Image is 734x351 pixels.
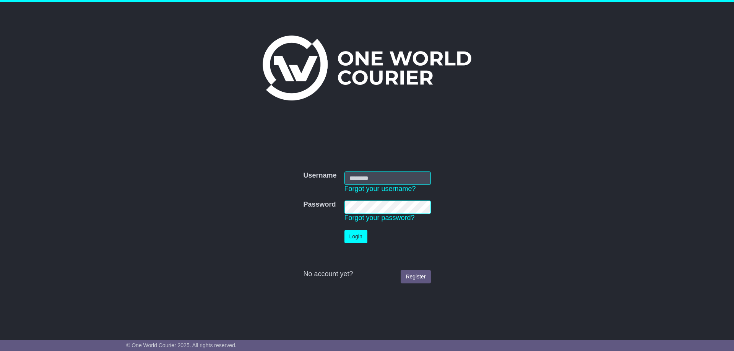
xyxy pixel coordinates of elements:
a: Forgot your password? [344,214,415,222]
button: Login [344,230,367,243]
a: Forgot your username? [344,185,416,192]
label: Username [303,171,336,180]
img: One World [263,36,471,100]
label: Password [303,201,336,209]
span: © One World Courier 2025. All rights reserved. [126,342,237,348]
div: No account yet? [303,270,430,278]
a: Register [401,270,430,283]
